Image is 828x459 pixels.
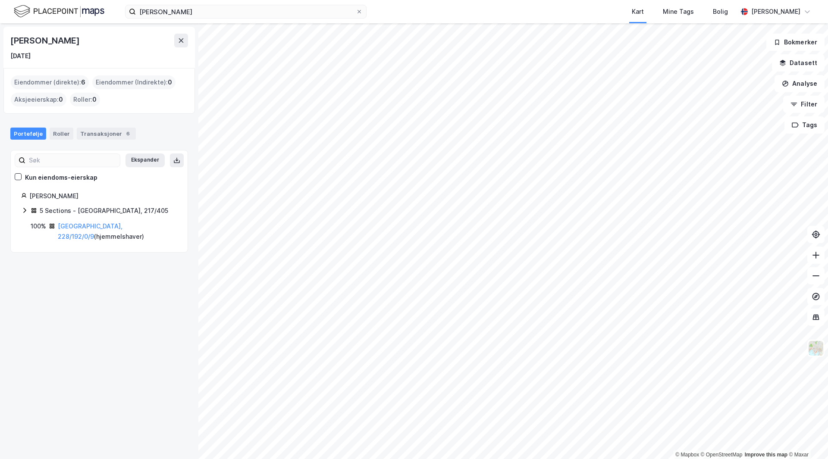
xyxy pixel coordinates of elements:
[40,206,168,216] div: 5 Sections - [GEOGRAPHIC_DATA], 217/405
[92,94,97,105] span: 0
[81,77,85,87] span: 6
[713,6,728,17] div: Bolig
[11,93,66,106] div: Aksjeeierskap :
[25,154,120,167] input: Søk
[70,93,100,106] div: Roller :
[136,5,356,18] input: Søk på adresse, matrikkel, gårdeiere, leietakere eller personer
[58,222,122,240] a: [GEOGRAPHIC_DATA], 228/192/0/9
[58,221,177,242] div: ( hjemmelshaver )
[14,4,104,19] img: logo.f888ab2527a4732fd821a326f86c7f29.svg
[745,452,787,458] a: Improve this map
[785,418,828,459] div: Kontrollprogram for chat
[124,129,132,138] div: 6
[675,452,699,458] a: Mapbox
[10,128,46,140] div: Portefølje
[25,172,97,183] div: Kun eiendoms-eierskap
[808,340,824,356] img: Z
[632,6,644,17] div: Kart
[775,75,825,92] button: Analyse
[751,6,800,17] div: [PERSON_NAME]
[168,77,172,87] span: 0
[77,128,136,140] div: Transaksjoner
[92,75,176,89] div: Eiendommer (Indirekte) :
[783,96,825,113] button: Filter
[701,452,743,458] a: OpenStreetMap
[663,6,694,17] div: Mine Tags
[31,221,46,231] div: 100%
[50,128,73,140] div: Roller
[766,34,825,51] button: Bokmerker
[29,191,177,201] div: [PERSON_NAME]
[11,75,89,89] div: Eiendommer (direkte) :
[10,51,31,61] div: [DATE]
[772,54,825,72] button: Datasett
[59,94,63,105] span: 0
[785,418,828,459] iframe: Chat Widget
[10,34,81,47] div: [PERSON_NAME]
[784,116,825,134] button: Tags
[125,153,165,167] button: Ekspander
